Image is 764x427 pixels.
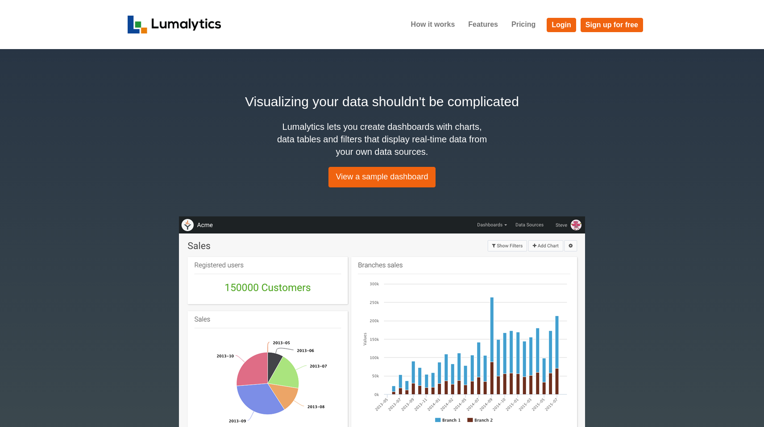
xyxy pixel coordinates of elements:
[547,18,576,32] a: Login
[328,167,436,187] a: View a sample dashboard
[505,13,542,36] a: Pricing
[128,91,636,112] h2: Visualizing your data shouldn't be complicated
[275,120,489,158] h4: Lumalytics lets you create dashboards with charts, data tables and filters that display real-time...
[581,18,643,32] a: Sign up for free
[461,13,505,36] a: Features
[128,16,221,33] img: logo_v2-f34f87db3d4d9f5311d6c47995059ad6168825a3e1eb260e01c8041e89355404.png
[404,13,462,36] a: How it works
